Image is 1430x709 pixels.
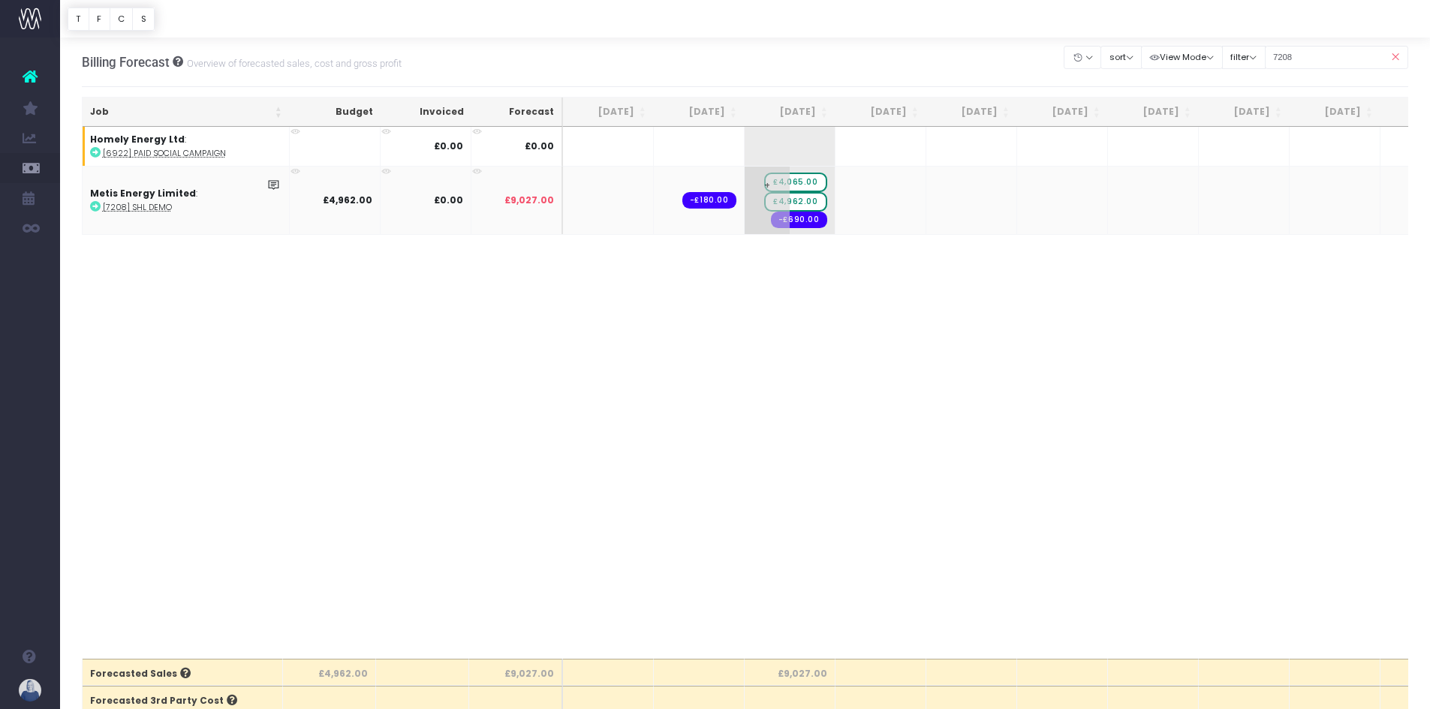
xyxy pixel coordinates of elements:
[1141,46,1223,69] button: View Mode
[323,194,372,206] strong: £4,962.00
[68,8,89,31] button: T
[682,192,736,209] span: Streamtime order: 965 – Steve Coxon
[745,659,835,686] th: £9,027.00
[90,187,196,200] strong: Metis Energy Limited
[1222,46,1266,69] button: filter
[1108,98,1199,127] th: Jan 26: activate to sort column ascending
[1265,46,1409,69] input: Search...
[90,667,191,680] span: Forecasted Sales
[471,98,563,127] th: Forecast
[1017,98,1108,127] th: Dec 25: activate to sort column ascending
[183,55,402,70] small: Overview of forecasted sales, cost and gross profit
[764,192,826,212] span: wayahead Sales Forecast Item
[563,98,654,127] th: Jul 25: activate to sort column ascending
[110,8,134,31] button: C
[1199,98,1290,127] th: Feb 26: activate to sort column ascending
[83,98,290,127] th: Job: activate to sort column ascending
[103,202,172,213] abbr: [7208] SHL Demo
[745,167,790,234] span: +
[771,212,827,228] span: Streamtime order: 992 – Voiceovers UK
[654,98,745,127] th: Aug 25: activate to sort column ascending
[745,98,835,127] th: Sep 25: activate to sort column ascending
[504,194,554,207] span: £9,027.00
[1290,98,1380,127] th: Mar 26: activate to sort column ascending
[19,679,41,701] img: images/default_profile_image.png
[1100,46,1142,69] button: sort
[103,148,226,159] abbr: [6922] Paid Social Campaign
[835,98,926,127] th: Oct 25: activate to sort column ascending
[132,8,155,31] button: S
[83,127,290,166] td: :
[82,55,170,70] span: Billing Forecast
[290,98,381,127] th: Budget
[90,133,185,146] strong: Homely Energy Ltd
[434,194,463,206] strong: £0.00
[525,140,554,153] span: £0.00
[68,8,155,31] div: Vertical button group
[283,659,376,686] th: £4,962.00
[926,98,1017,127] th: Nov 25: activate to sort column ascending
[434,140,463,152] strong: £0.00
[764,173,826,192] span: wayahead Sales Forecast Item
[469,659,563,686] th: £9,027.00
[83,166,290,234] td: :
[381,98,471,127] th: Invoiced
[89,8,110,31] button: F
